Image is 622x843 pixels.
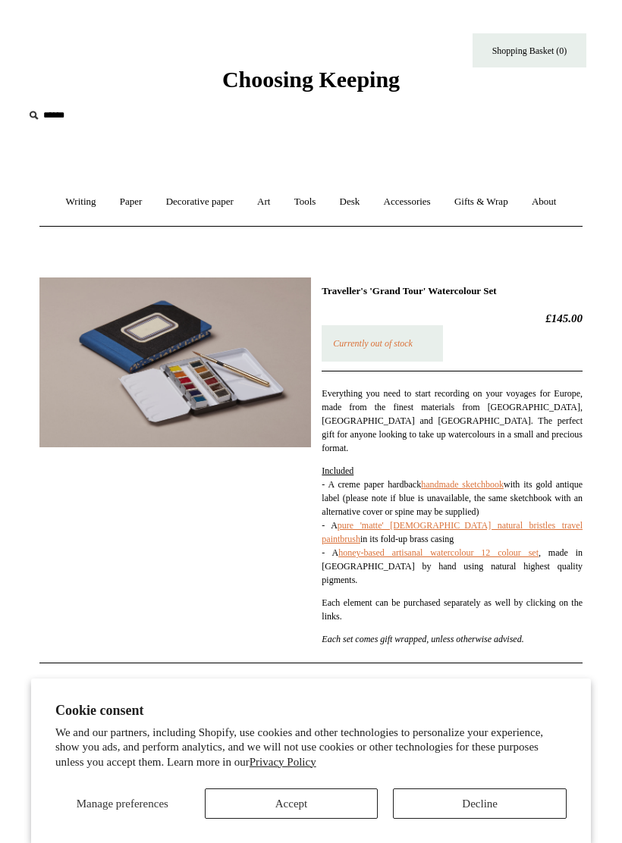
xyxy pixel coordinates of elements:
[322,596,583,623] p: Each element can be purchased separately as well by clicking on the links.
[322,464,583,587] p: - A creme paper hardback with its gold antique label (please note if blue is unavailable, the sam...
[322,312,583,325] h2: £145.00
[39,277,311,448] img: Traveller's 'Grand Tour' Watercolour Set
[322,387,583,455] p: Everything you need to start recording on your voyages for Europe, made from the finest materials...
[55,725,567,770] p: We and our partners, including Shopify, use cookies and other technologies to personalize your ex...
[222,67,400,92] span: Choosing Keeping
[521,182,567,222] a: About
[55,182,107,222] a: Writing
[473,33,586,67] a: Shopping Basket (0)
[322,465,353,476] span: Included
[373,182,441,222] a: Accessories
[322,285,583,297] h1: Traveller's 'Grand Tour' Watercolour Set
[205,788,379,819] button: Accept
[155,182,244,222] a: Decorative paper
[247,182,281,222] a: Art
[333,338,413,349] em: Currently out of stock
[322,634,523,644] em: Each set comes gift wrapped, unless otherwise advised.
[250,756,316,768] a: Privacy Policy
[77,798,168,810] span: Manage preferences
[109,182,153,222] a: Paper
[55,788,190,819] button: Manage preferences
[393,788,567,819] button: Decline
[421,479,504,490] a: handmade sketchbook
[322,520,583,544] a: pure 'matte' [DEMOGRAPHIC_DATA] natural bristles travel paintbrush
[338,547,539,558] a: honey-based artisanal watercolour 12 colour set
[222,79,400,89] a: Choosing Keeping
[444,182,519,222] a: Gifts & Wrap
[329,182,371,222] a: Desk
[55,703,567,719] h2: Cookie consent
[284,182,327,222] a: Tools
